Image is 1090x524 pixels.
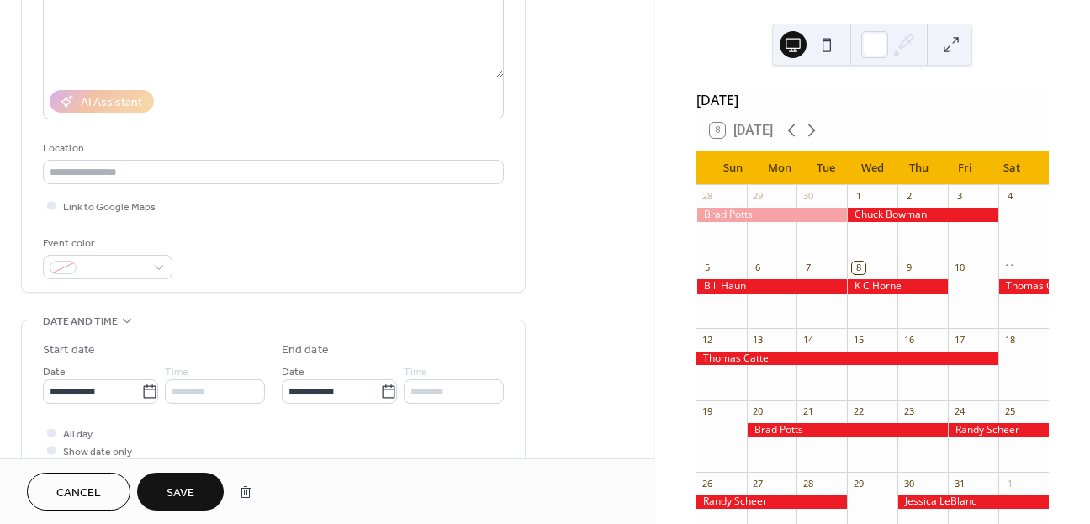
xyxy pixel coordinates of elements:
div: 10 [953,262,966,274]
span: Save [167,484,194,502]
div: 14 [802,333,814,346]
div: Chuck Bowman [847,208,998,222]
span: Show date only [63,443,132,461]
div: K C Horne [847,279,948,294]
div: 20 [752,405,765,418]
div: 18 [1003,333,1016,346]
button: Save [137,473,224,511]
div: End date [282,341,329,359]
span: All day [63,426,93,443]
div: 1 [852,190,865,203]
div: 19 [701,405,714,418]
div: 25 [1003,405,1016,418]
div: 4 [1003,190,1016,203]
span: Time [165,363,188,381]
div: 31 [953,477,966,490]
div: 2 [902,190,915,203]
div: 21 [802,405,814,418]
div: Jessica LeBlanc [897,495,1049,509]
div: 7 [802,262,814,274]
div: 28 [701,190,714,203]
div: 12 [701,333,714,346]
div: Thu [896,151,942,185]
span: Link to Google Maps [63,198,156,216]
div: Event color [43,235,169,252]
div: Tue [802,151,849,185]
div: 27 [752,477,765,490]
div: 22 [852,405,865,418]
div: Thomas Catte [696,352,998,366]
div: Sat [989,151,1035,185]
div: 24 [953,405,966,418]
span: Date [282,363,304,381]
div: Mon [756,151,802,185]
div: Start date [43,341,95,359]
div: 5 [701,262,714,274]
div: 29 [852,477,865,490]
div: 26 [701,477,714,490]
span: Date [43,363,66,381]
div: 11 [1003,262,1016,274]
div: Randy Scheer [948,423,1049,437]
div: 30 [902,477,915,490]
div: Brad Potts [696,208,848,222]
div: Sun [710,151,756,185]
div: Fri [942,151,988,185]
div: 3 [953,190,966,203]
div: Brad Potts [747,423,949,437]
div: 6 [752,262,765,274]
div: 9 [902,262,915,274]
div: 16 [902,333,915,346]
div: 1 [1003,477,1016,490]
div: 23 [902,405,915,418]
div: 28 [802,477,814,490]
div: 8 [852,262,865,274]
div: Thomas Catte [998,279,1049,294]
div: Location [43,140,500,157]
div: 17 [953,333,966,346]
div: Randy Scheer [696,495,848,509]
div: [DATE] [696,90,1049,110]
span: Time [404,363,427,381]
span: Date and time [43,313,118,331]
button: Cancel [27,473,130,511]
div: 15 [852,333,865,346]
div: 29 [752,190,765,203]
div: Wed [849,151,896,185]
div: 13 [752,333,765,346]
span: Cancel [56,484,101,502]
div: Bill Haun [696,279,848,294]
div: 30 [802,190,814,203]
